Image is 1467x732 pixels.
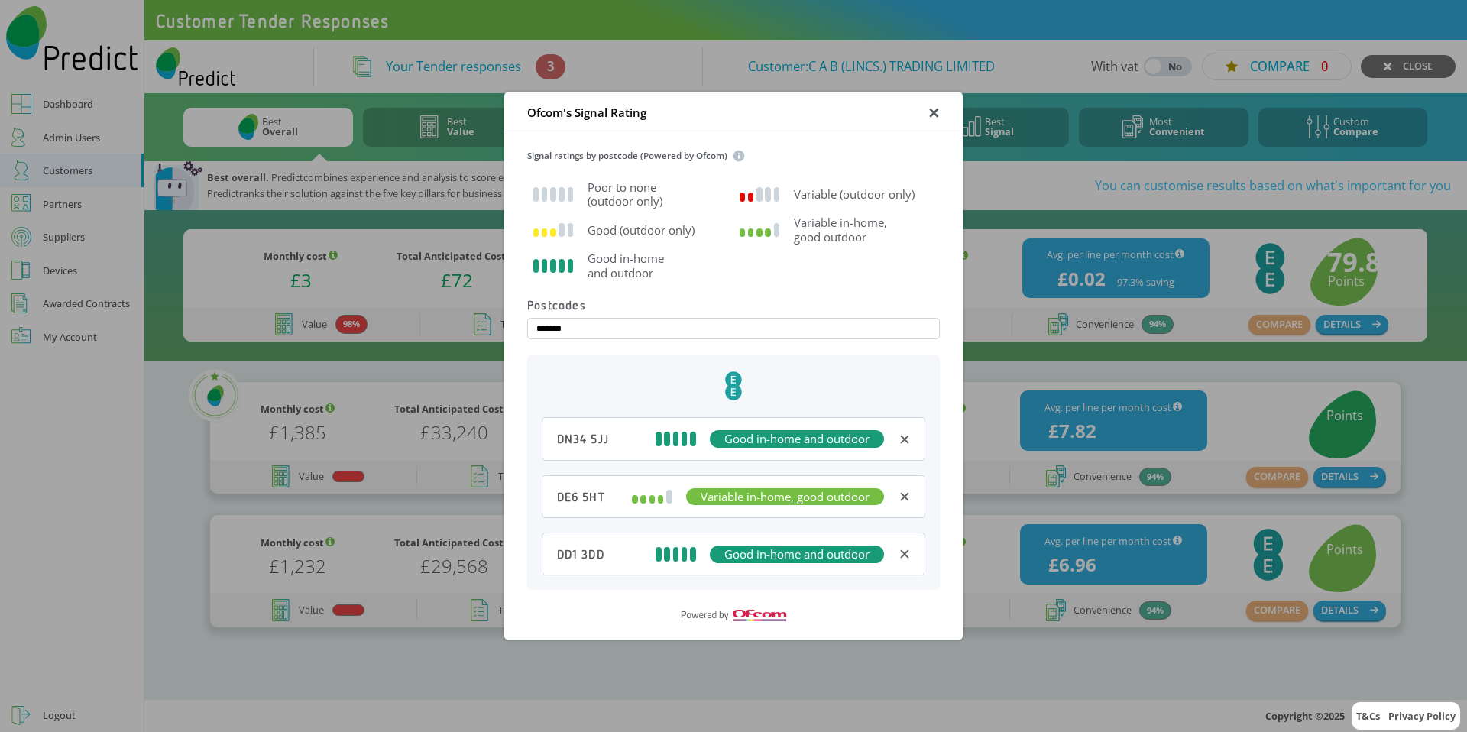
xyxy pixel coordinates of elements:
div: DD1 3DD [557,547,604,562]
div: Ofcom's Signal Rating [527,105,646,121]
div: Variable (outdoor only) [740,187,934,202]
div: ✕ [899,430,911,449]
div: Postcodes [527,298,940,313]
div: Good in-home and outdoor [533,251,728,280]
div: Variable in-home, good outdoor [686,488,884,506]
div: Good in-home and outdoor [710,546,884,563]
div: Good in-home and outdoor [710,430,884,448]
div: ✕ [899,545,911,563]
div: DE6 5HT [557,490,605,504]
img: Ofcom [676,604,791,626]
div: Signal ratings by postcode (Powered by Ofcom) [527,148,940,162]
a: Privacy Policy [1388,709,1456,723]
div: Good (outdoor only) [533,223,728,238]
a: T&Cs [1356,709,1380,723]
div: Poor to none (outdoor only) [533,180,728,209]
div: DN34 5JJ [557,432,610,446]
img: Information [733,150,745,162]
div: ✕ [928,104,940,122]
div: Variable in-home, good outdoor [740,215,934,245]
div: ✕ [899,487,911,506]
